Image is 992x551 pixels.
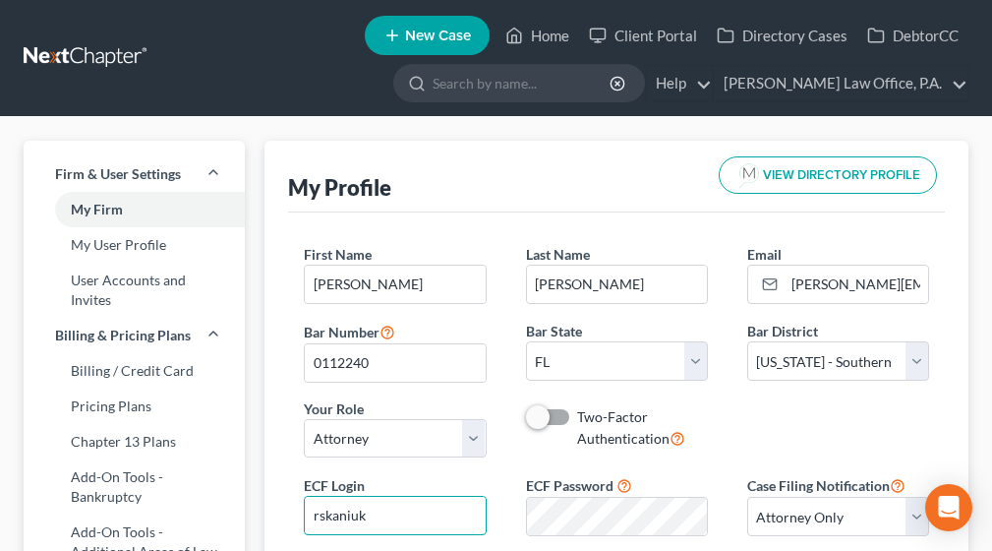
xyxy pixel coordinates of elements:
[24,318,245,353] a: Billing & Pricing Plans
[577,408,670,447] span: Two-Factor Authentication
[24,227,245,263] a: My User Profile
[24,192,245,227] a: My Firm
[24,389,245,424] a: Pricing Plans
[405,29,471,43] span: New Case
[646,66,712,101] a: Help
[305,266,485,303] input: Enter first name...
[747,473,905,497] label: Case Filing Notification
[304,246,372,263] span: First Name
[857,18,968,53] a: DebtorCC
[925,484,972,531] div: Open Intercom Messenger
[304,320,395,343] label: Bar Number
[526,246,590,263] span: Last Name
[433,65,613,101] input: Search by name...
[305,344,485,382] input: #
[288,173,391,202] div: My Profile
[24,353,245,389] a: Billing / Credit Card
[24,424,245,459] a: Chapter 13 Plans
[714,66,967,101] a: [PERSON_NAME] Law Office, P.A.
[24,459,245,515] a: Add-On Tools - Bankruptcy
[304,475,365,496] label: ECF Login
[707,18,857,53] a: Directory Cases
[747,246,782,263] span: Email
[496,18,579,53] a: Home
[527,266,707,303] input: Enter last name...
[735,161,763,189] img: modern-attorney-logo-488310dd42d0e56951fffe13e3ed90e038bc441dd813d23dff0c9337a977f38e.png
[719,156,937,194] button: VIEW DIRECTORY PROFILE
[55,164,181,184] span: Firm & User Settings
[24,156,245,192] a: Firm & User Settings
[526,321,582,341] label: Bar State
[305,497,485,534] input: Enter ecf login...
[55,326,191,345] span: Billing & Pricing Plans
[785,266,928,303] input: Enter email...
[526,475,613,496] label: ECF Password
[747,321,818,341] label: Bar District
[579,18,707,53] a: Client Portal
[763,169,920,182] span: VIEW DIRECTORY PROFILE
[304,400,364,417] span: Your Role
[24,263,245,318] a: User Accounts and Invites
